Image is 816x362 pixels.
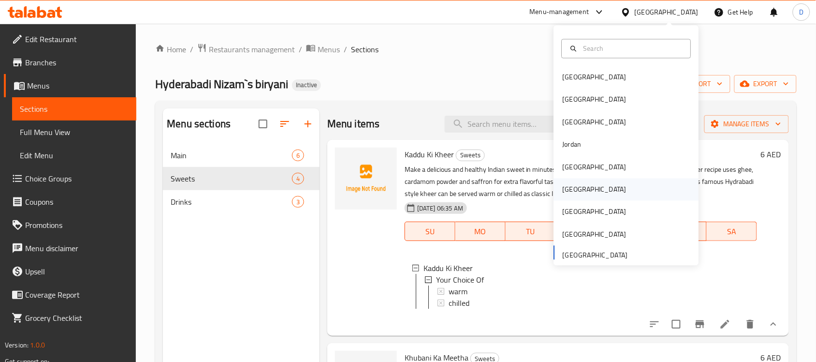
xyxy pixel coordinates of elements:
[292,81,321,89] span: Inactive
[719,318,731,330] a: Edit menu item
[405,147,454,162] span: Kaddu Ki Kheer
[449,297,469,309] span: chilled
[155,44,186,55] a: Home
[25,289,129,301] span: Coverage Report
[25,57,129,68] span: Branches
[409,225,452,239] span: SU
[155,73,288,95] span: Hyderabadi Nizam`s biryani
[666,314,686,334] span: Select to update
[676,78,723,90] span: import
[296,112,320,136] button: Add section
[155,43,797,56] nav: breadcrumb
[510,225,552,239] span: TU
[12,144,136,167] a: Edit Menu
[20,126,129,138] span: Full Menu View
[739,313,762,336] button: delete
[455,222,506,241] button: MO
[436,274,484,286] span: Your Choice Of
[563,184,627,195] div: [GEOGRAPHIC_DATA]
[4,51,136,74] a: Branches
[25,242,129,254] span: Menu disclaimer
[171,196,292,208] span: Drinks
[563,229,627,240] div: [GEOGRAPHIC_DATA]
[456,150,484,161] span: Sweets
[4,167,136,190] a: Choice Groups
[292,174,304,183] span: 4
[20,103,129,115] span: Sections
[506,222,556,241] button: TU
[530,6,589,18] div: Menu-management
[25,219,129,231] span: Promotions
[253,114,273,134] span: Select all sections
[413,204,467,213] span: [DATE] 06:35 AM
[12,121,136,144] a: Full Menu View
[459,225,502,239] span: MO
[405,164,757,200] p: Make a delicious and healthy Indian sweet in minutes with kaddu white pumpkin this easy kaddu ki ...
[563,139,582,150] div: Jordan
[799,7,803,17] span: D
[351,44,379,55] span: Sections
[742,78,789,90] span: export
[669,75,730,93] button: import
[292,79,321,91] div: Inactive
[704,115,789,133] button: Manage items
[4,306,136,330] a: Grocery Checklist
[171,150,292,161] span: Main
[734,75,797,93] button: export
[20,150,129,161] span: Edit Menu
[344,44,347,55] li: /
[25,196,129,208] span: Coupons
[423,262,473,274] span: Kaddu Ki Kheer
[25,266,129,277] span: Upsell
[563,94,627,105] div: [GEOGRAPHIC_DATA]
[635,7,699,17] div: [GEOGRAPHIC_DATA]
[762,313,785,336] button: show more
[4,190,136,213] a: Coupons
[25,312,129,324] span: Grocery Checklist
[163,140,320,217] nav: Menu sections
[711,225,753,239] span: SA
[292,197,304,207] span: 3
[563,72,627,83] div: [GEOGRAPHIC_DATA]
[688,313,712,336] button: Branch-specific-item
[563,117,627,127] div: [GEOGRAPHIC_DATA]
[327,117,380,131] h2: Menu items
[4,28,136,51] a: Edit Restaurant
[30,339,45,351] span: 1.0.0
[456,150,485,161] div: Sweets
[445,116,559,133] input: search
[318,44,340,55] span: Menus
[292,173,304,184] div: items
[292,196,304,208] div: items
[12,97,136,121] a: Sections
[25,173,129,184] span: Choice Groups
[25,33,129,45] span: Edit Restaurant
[190,44,193,55] li: /
[171,173,292,184] span: Sweets
[768,318,779,330] svg: Show Choices
[163,167,320,190] div: Sweets4
[563,162,627,172] div: [GEOGRAPHIC_DATA]
[761,148,781,161] h6: 6 AED
[563,207,627,217] div: [GEOGRAPHIC_DATA]
[4,237,136,260] a: Menu disclaimer
[449,286,467,297] span: warm
[707,222,757,241] button: SA
[209,44,295,55] span: Restaurants management
[712,118,781,130] span: Manage items
[197,43,295,56] a: Restaurants management
[4,260,136,283] a: Upsell
[299,44,302,55] li: /
[163,144,320,167] div: Main6
[405,222,455,241] button: SU
[4,213,136,237] a: Promotions
[580,43,685,54] input: Search
[643,313,666,336] button: sort-choices
[5,339,29,351] span: Version:
[335,148,397,210] img: Kaddu Ki Kheer
[292,151,304,160] span: 6
[4,283,136,306] a: Coverage Report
